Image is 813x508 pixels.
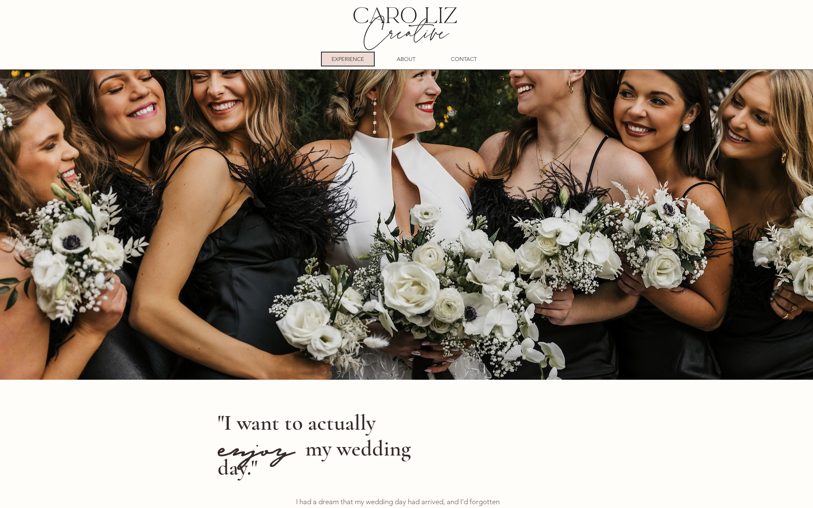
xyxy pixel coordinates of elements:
[224,409,376,436] span: I want to actually
[379,52,433,66] a: ABOUT
[319,52,492,66] nav: Site
[321,52,375,66] a: EXPERIENCE
[397,52,415,66] p: ABOUT
[437,52,490,66] a: CONTACT
[332,52,364,66] p: EXPERIENCE
[218,422,295,467] span: enjoy
[451,52,477,66] p: CONTACT
[218,409,224,436] span: "
[218,435,411,480] span: my wedding day."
